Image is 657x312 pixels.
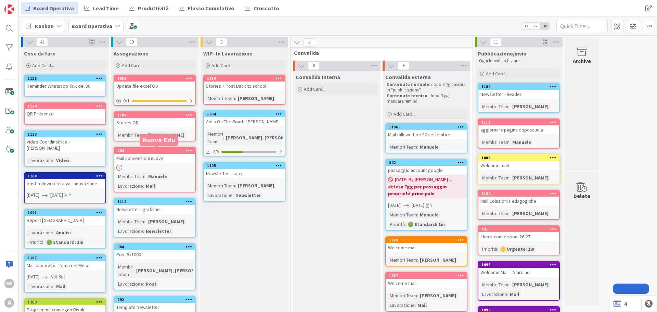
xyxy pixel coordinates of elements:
[27,273,39,280] span: [DATE]
[480,210,510,217] div: Membri Team
[388,202,401,209] span: [DATE]
[125,2,173,14] a: Produttività
[117,148,195,153] div: 204
[4,298,14,308] div: A
[478,50,527,57] span: Pubblicazione/invio
[480,281,510,288] div: Membri Team
[388,256,417,264] div: Membri Team
[417,292,418,299] span: :
[134,267,213,274] div: [PERSON_NAME], [PERSON_NAME]
[53,157,54,164] span: :
[386,160,467,166] div: 842
[388,301,415,309] div: Lavorazione
[72,23,112,29] b: Board Operativa
[235,95,236,102] span: :
[398,62,409,70] span: 9
[54,229,73,236] div: Analisi
[481,227,559,232] div: 431
[27,283,53,290] div: Lavorazione
[235,182,236,189] span: :
[117,76,195,81] div: 1055
[224,134,302,141] div: [PERSON_NAME], [PERSON_NAME]
[25,210,105,216] div: 1091
[146,131,186,139] div: [PERSON_NAME]
[25,173,105,179] div: 1108
[28,300,105,304] div: 1103
[145,131,146,139] span: :
[511,138,533,146] div: Manuele
[405,221,406,228] span: :
[204,169,285,178] div: Newsletter - copy
[478,119,559,134] div: 1111aggiornare pagina doposcuola
[114,148,195,163] div: 204Mail convenzioni nuove
[25,137,105,152] div: Video Coordinatrice - [PERSON_NAME]
[27,157,53,164] div: Lavorazione
[25,299,105,305] div: 1103
[43,238,44,246] span: :
[386,130,467,139] div: Mail talk welfare 30 settembre
[206,95,235,102] div: Membri Team
[296,74,340,80] span: Convalida Interna
[25,173,105,188] div: 1108post followup festival innovazione
[508,290,521,298] div: Mail
[123,97,130,104] span: 0 / 1
[24,50,55,57] span: Cose da fare
[478,161,559,170] div: Welcome mail
[386,279,467,288] div: Welcome mail
[388,211,417,219] div: Membri Team
[510,103,511,110] span: :
[114,50,149,57] span: Assegnazione
[478,190,559,205] div: 1100Mail Colazioni Pedagogiche
[236,182,276,189] div: [PERSON_NAME]
[25,179,105,188] div: post followup festival innovazione
[114,244,195,259] div: 984Post 5x1000
[24,130,106,167] a: 1113Video Coordinatrice - [PERSON_NAME]Lavorazione:Video
[418,292,458,299] div: [PERSON_NAME]
[28,132,105,137] div: 1113
[114,199,195,205] div: 1112
[478,226,559,232] div: 431
[389,125,467,129] div: 1106
[490,38,502,46] span: 11
[204,82,285,90] div: Stories + Post Back to school
[478,262,559,277] div: 1096Welcome Mail Il Giardino
[510,174,511,182] span: :
[385,74,431,80] span: Convalida Esterna
[386,243,467,252] div: Welcome mail
[24,172,106,203] a: 1108post followup festival innovazione[DATE][DATE]Y
[241,2,283,14] a: Cruscotto
[114,111,196,141] a: 1109Stories ODMembri Team:[PERSON_NAME]
[207,112,285,116] div: 1034
[207,163,285,168] div: 1105
[114,147,196,192] a: 204Mail convenzioni nuoveMembri Team:ManueleLavorazione:Mail
[122,62,144,68] span: Add Card...
[204,163,285,169] div: 1105
[507,290,508,298] span: :
[24,75,106,97] a: 1115Reminder Whatsapp Talk del 30
[511,103,550,110] div: [PERSON_NAME]
[478,155,559,170] div: 1088Welcome mail
[204,117,285,126] div: Aldia On The Road - [PERSON_NAME]
[114,112,195,127] div: 1109Stories OD
[480,245,497,253] div: Priorità
[386,273,467,288] div: 1087Welcome mail
[389,273,467,278] div: 1087
[24,102,106,125] a: 1114QR Presenze
[418,211,440,219] div: Manuele
[216,38,227,46] span: 3
[114,148,195,154] div: 204
[4,4,14,14] img: Visit kanbanzone.com
[573,57,591,65] div: Archive
[32,62,54,68] span: Add Card...
[418,143,440,151] div: Manuele
[417,211,418,219] span: :
[223,134,224,141] span: :
[213,148,219,155] span: 2/5
[146,173,169,180] div: Manuele
[144,280,158,288] div: Post
[27,229,53,236] div: Lavorazione
[25,210,105,225] div: 1091Report [GEOGRAPHIC_DATA]
[478,118,560,149] a: 1111aggiornare pagina doposcuolaMembri Team:Manuele
[388,292,417,299] div: Membri Team
[480,138,510,146] div: Membri Team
